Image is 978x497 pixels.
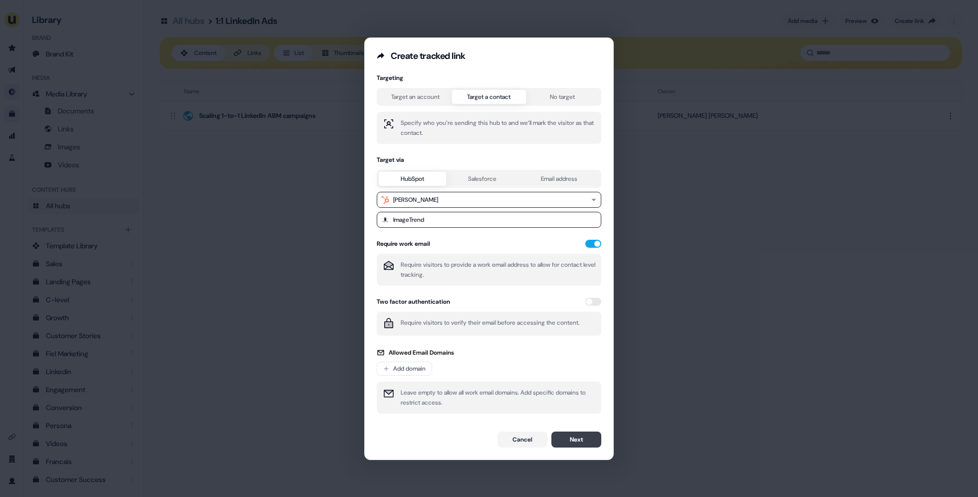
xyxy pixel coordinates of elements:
div: Two factor authentication [377,298,450,306]
button: Cancel [497,432,547,448]
div: Targeting [377,74,601,82]
button: No target [526,90,599,104]
p: Specify who you’re sending this hub to and we’ll mark the visitor as that contact. [401,118,595,138]
button: Target an account [379,90,452,104]
button: Target a contact [452,90,525,104]
div: Target via [377,156,601,164]
div: Create tracked link [391,50,465,62]
div: Require work email [377,240,430,248]
p: Leave empty to allow all work email domains. Add specific domains to restrict access. [401,388,595,408]
p: Require visitors to provide a work email address to allow for contact level tracking. [401,260,595,280]
div: ImageTrend [393,215,424,225]
span: Allowed Email Domains [389,348,454,358]
p: Require visitors to verify their email before accessing the content. [401,318,579,330]
button: Add domain [377,362,432,376]
button: Email address [519,172,599,186]
button: Salesforce [446,172,518,186]
button: HubSpot [379,172,446,186]
div: [PERSON_NAME] [393,195,438,205]
button: Next [551,432,601,448]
